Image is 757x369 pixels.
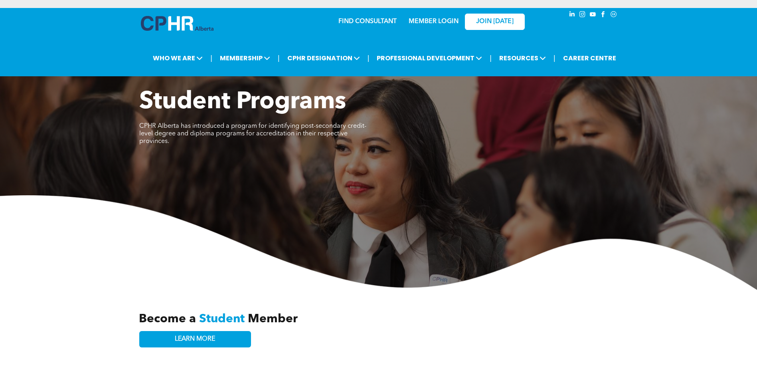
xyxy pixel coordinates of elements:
a: LEARN MORE [139,331,251,347]
li: | [553,50,555,66]
a: MEMBER LOGIN [409,18,459,25]
a: facebook [599,10,608,21]
li: | [278,50,280,66]
li: | [210,50,212,66]
li: | [490,50,492,66]
span: Member [248,313,298,325]
span: LEARN MORE [175,335,215,343]
span: JOIN [DATE] [476,18,514,26]
span: Student Programs [139,90,346,114]
a: linkedin [568,10,577,21]
a: instagram [578,10,587,21]
a: JOIN [DATE] [465,14,525,30]
img: A blue and white logo for cp alberta [141,16,213,31]
span: Student [199,313,245,325]
span: RESOURCES [497,51,548,65]
span: PROFESSIONAL DEVELOPMENT [374,51,484,65]
a: youtube [589,10,597,21]
li: | [368,50,370,66]
span: MEMBERSHIP [217,51,273,65]
span: Become a [139,313,196,325]
a: CAREER CENTRE [561,51,619,65]
span: WHO WE ARE [150,51,205,65]
span: CPHR Alberta has introduced a program for identifying post-secondary credit-level degree and dipl... [139,123,366,145]
a: Social network [609,10,618,21]
a: FIND CONSULTANT [338,18,397,25]
span: CPHR DESIGNATION [285,51,362,65]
